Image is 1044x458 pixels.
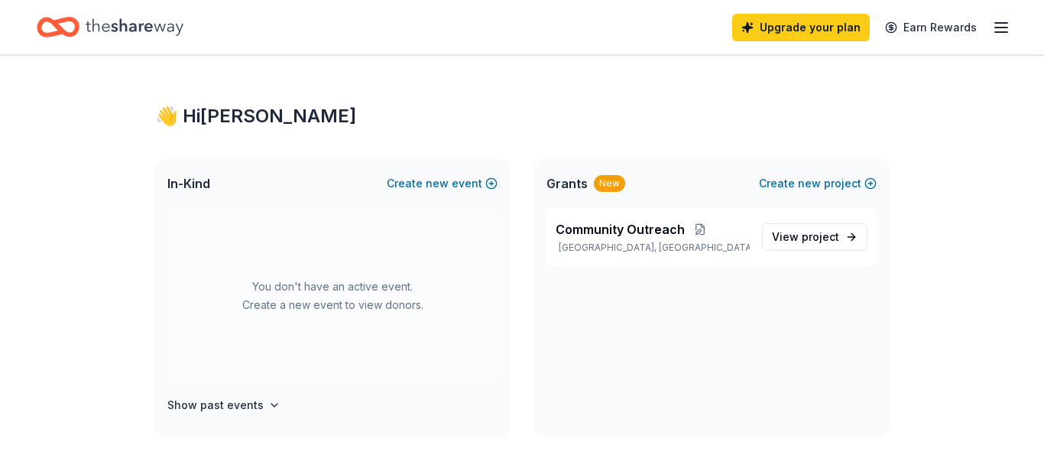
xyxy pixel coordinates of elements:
[155,104,889,128] div: 👋 Hi [PERSON_NAME]
[556,220,685,239] span: Community Outreach
[762,223,867,251] a: View project
[798,174,821,193] span: new
[167,396,280,414] button: Show past events
[802,230,839,243] span: project
[732,14,870,41] a: Upgrade your plan
[759,174,877,193] button: Createnewproject
[387,174,498,193] button: Createnewevent
[594,175,625,192] div: New
[556,242,750,254] p: [GEOGRAPHIC_DATA], [GEOGRAPHIC_DATA]
[546,174,588,193] span: Grants
[167,396,264,414] h4: Show past events
[772,228,839,246] span: View
[426,174,449,193] span: new
[167,208,498,384] div: You don't have an active event. Create a new event to view donors.
[167,174,210,193] span: In-Kind
[876,14,986,41] a: Earn Rewards
[37,9,183,45] a: Home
